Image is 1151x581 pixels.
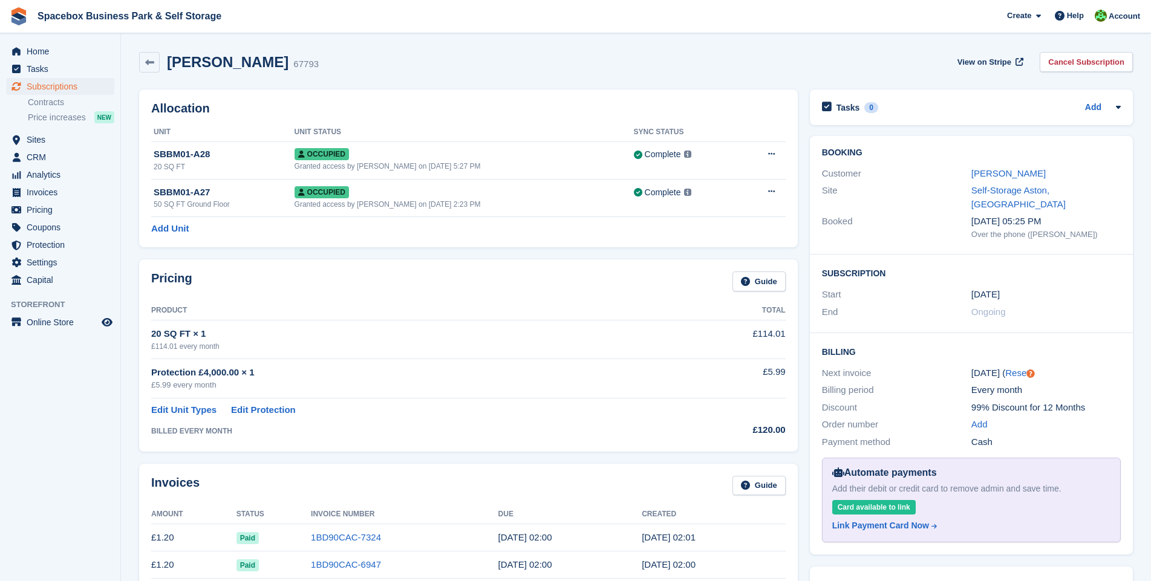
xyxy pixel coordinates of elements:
a: View on Stripe [953,52,1026,72]
div: Add their debit or credit card to remove admin and save time. [832,482,1110,495]
h2: Subscription [822,267,1121,279]
time: 2025-07-09 01:00:00 UTC [498,559,552,570]
div: Billing period [822,383,971,397]
span: View on Stripe [957,56,1011,68]
a: Add [971,418,988,432]
div: [DATE] 05:25 PM [971,215,1121,229]
span: Online Store [27,314,99,331]
span: Help [1067,10,1084,22]
h2: Booking [822,148,1121,158]
div: £5.99 every month [151,379,668,391]
a: menu [6,166,114,183]
img: Brijesh Kumar [1095,10,1107,22]
th: Unit [151,123,295,142]
div: End [822,305,971,319]
h2: Invoices [151,476,200,496]
div: Site [822,184,971,211]
a: Add Unit [151,222,189,236]
a: menu [6,43,114,60]
a: menu [6,254,114,271]
time: 2025-01-08 01:00:00 UTC [971,288,1000,302]
img: stora-icon-8386f47178a22dfd0bd8f6a31ec36ba5ce8667c1dd55bd0f319d3a0aa187defe.svg [10,7,28,25]
div: BILLED EVERY MONTH [151,426,668,437]
div: Order number [822,418,971,432]
div: Automate payments [832,466,1110,480]
span: Occupied [295,148,349,160]
a: menu [6,131,114,148]
td: £1.20 [151,551,236,579]
span: Price increases [28,112,86,123]
td: £5.99 [668,359,786,398]
a: menu [6,271,114,288]
th: Sync Status [634,123,740,142]
div: Over the phone ([PERSON_NAME]) [971,229,1121,241]
a: menu [6,149,114,166]
a: 1BD90CAC-6947 [311,559,381,570]
span: CRM [27,149,99,166]
a: menu [6,219,114,236]
a: [PERSON_NAME] [971,168,1046,178]
div: Tooltip anchor [1025,368,1036,379]
div: SBBM01-A27 [154,186,295,200]
span: Pricing [27,201,99,218]
a: Edit Protection [231,403,296,417]
time: 2025-07-08 01:00:53 UTC [642,559,696,570]
div: Card available to link [832,500,916,514]
span: Ongoing [971,307,1006,317]
span: Tasks [27,60,99,77]
a: menu [6,201,114,218]
div: Protection £4,000.00 × 1 [151,366,668,380]
h2: Allocation [151,102,786,115]
div: Start [822,288,971,302]
a: Add [1085,101,1101,115]
a: Guide [732,271,786,291]
div: Customer [822,167,971,181]
span: Account [1109,10,1140,22]
th: Due [498,505,642,524]
span: Protection [27,236,99,253]
span: Occupied [295,186,349,198]
a: Edit Unit Types [151,403,217,417]
td: £1.20 [151,524,236,551]
h2: [PERSON_NAME] [167,54,289,70]
th: Total [668,301,786,320]
a: Cancel Subscription [1040,52,1133,72]
div: Granted access by [PERSON_NAME] on [DATE] 2:23 PM [295,199,634,210]
div: SBBM01-A28 [154,148,295,161]
th: Amount [151,505,236,524]
div: 0 [864,102,878,113]
div: Discount [822,401,971,415]
div: Next invoice [822,366,971,380]
h2: Billing [822,345,1121,357]
div: 20 SQ FT [154,161,295,172]
a: 1BD90CAC-7324 [311,532,381,542]
h2: Pricing [151,271,192,291]
img: icon-info-grey-7440780725fd019a000dd9b08b2336e03edf1995a4989e88bcd33f0948082b44.svg [684,151,691,158]
span: Paid [236,532,259,544]
a: Link Payment Card Now [832,519,1106,532]
div: 20 SQ FT × 1 [151,327,668,341]
span: Settings [27,254,99,271]
a: Reset [1005,368,1029,378]
a: Guide [732,476,786,496]
time: 2025-08-09 01:00:00 UTC [498,532,552,542]
div: Link Payment Card Now [832,519,929,532]
span: Invoices [27,184,99,201]
span: Storefront [11,299,120,311]
div: Complete [645,186,681,199]
th: Product [151,301,668,320]
div: 67793 [293,57,319,71]
a: menu [6,60,114,77]
a: Preview store [100,315,114,329]
img: icon-info-grey-7440780725fd019a000dd9b08b2336e03edf1995a4989e88bcd33f0948082b44.svg [684,189,691,196]
span: Subscriptions [27,78,99,95]
span: Capital [27,271,99,288]
div: Payment method [822,435,971,449]
div: 99% Discount for 12 Months [971,401,1121,415]
a: menu [6,236,114,253]
a: Self-Storage Aston, [GEOGRAPHIC_DATA] [971,185,1066,209]
div: Every month [971,383,1121,397]
a: menu [6,314,114,331]
div: [DATE] ( ) [971,366,1121,380]
span: Sites [27,131,99,148]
